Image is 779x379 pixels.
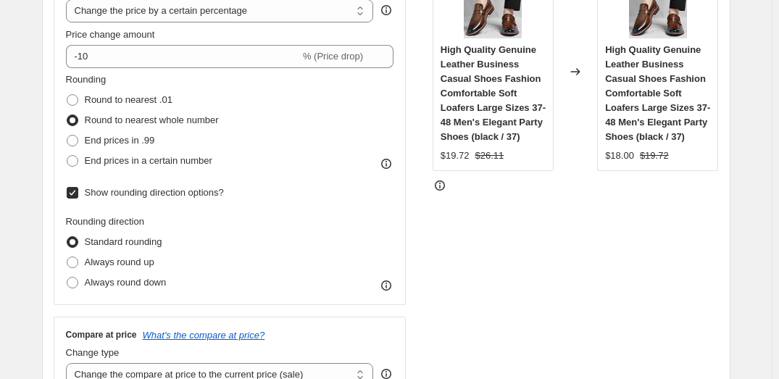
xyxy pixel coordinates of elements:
[85,114,219,125] span: Round to nearest whole number
[640,149,669,163] strike: $19.72
[143,330,265,341] button: What's the compare at price?
[85,257,154,267] span: Always round up
[475,149,504,163] strike: $26.11
[85,277,167,288] span: Always round down
[85,155,212,166] span: End prices in a certain number
[66,29,155,40] span: Price change amount
[303,51,363,62] span: % (Price drop)
[66,216,144,227] span: Rounding direction
[85,187,224,198] span: Show rounding direction options?
[66,74,107,85] span: Rounding
[85,94,172,105] span: Round to nearest .01
[605,149,634,163] div: $18.00
[66,347,120,358] span: Change type
[85,135,155,146] span: End prices in .99
[66,45,300,68] input: -15
[85,236,162,247] span: Standard rounding
[441,149,470,163] div: $19.72
[441,44,546,142] span: High Quality Genuine Leather Business Casual Shoes Fashion Comfortable Soft Loafers Large Sizes 3...
[66,329,137,341] h3: Compare at price
[379,3,393,17] div: help
[605,44,710,142] span: High Quality Genuine Leather Business Casual Shoes Fashion Comfortable Soft Loafers Large Sizes 3...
